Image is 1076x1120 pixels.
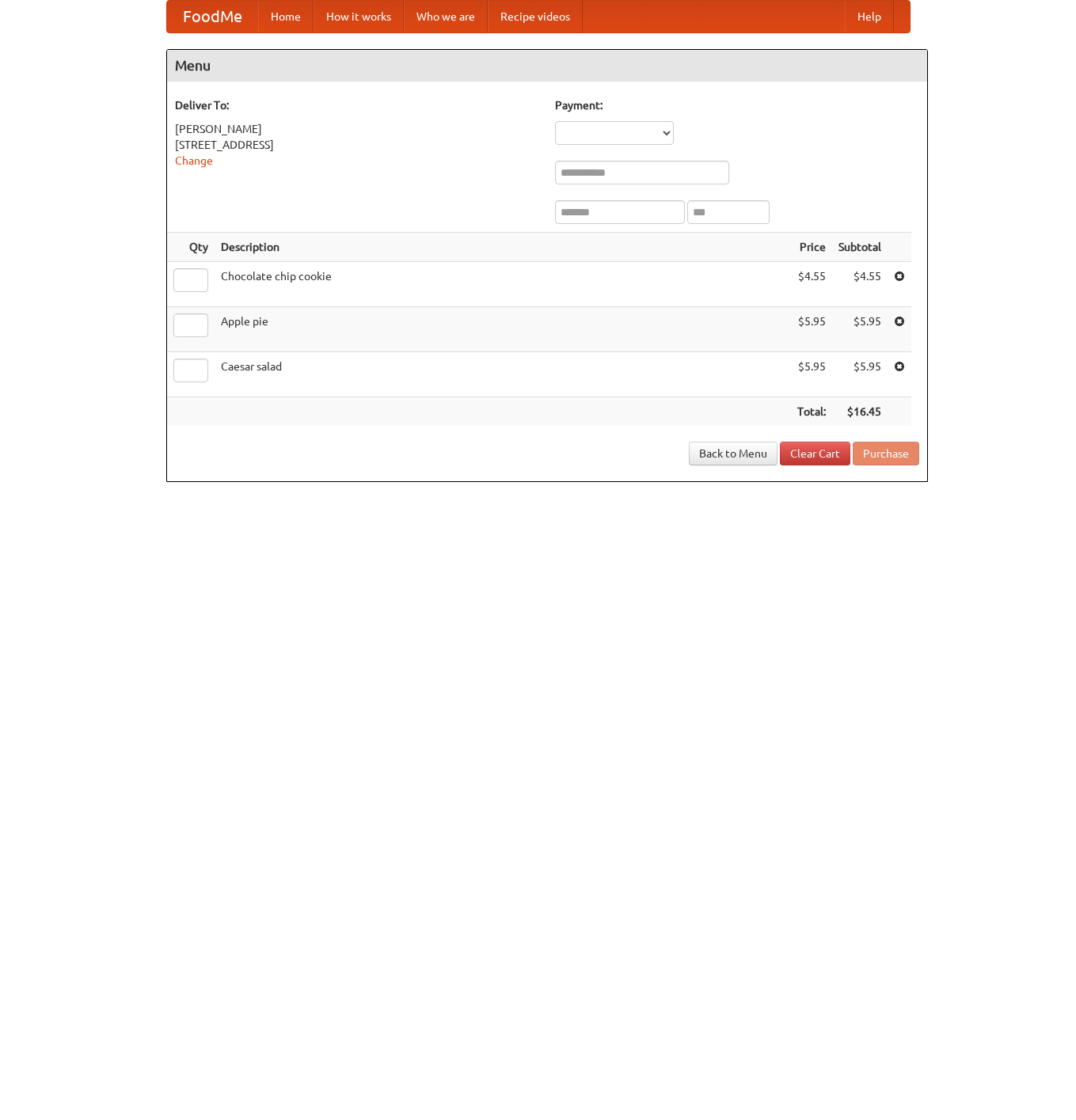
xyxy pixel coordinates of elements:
[832,397,888,427] th: $16.45
[258,1,314,32] a: Home
[167,50,927,82] h4: Menu
[832,233,888,262] th: Subtotal
[215,262,791,307] td: Chocolate chip cookie
[175,97,539,113] h5: Deliver To:
[215,352,791,397] td: Caesar salad
[215,233,791,262] th: Description
[780,442,850,465] a: Clear Cart
[404,1,488,32] a: Who we are
[555,97,919,113] h5: Payment:
[853,442,919,465] button: Purchase
[167,233,215,262] th: Qty
[791,397,832,427] th: Total:
[832,307,888,352] td: $5.95
[689,442,778,465] a: Back to Menu
[167,1,258,32] a: FoodMe
[175,121,539,137] div: [PERSON_NAME]
[832,262,888,307] td: $4.55
[791,352,832,397] td: $5.95
[832,352,888,397] td: $5.95
[215,307,791,352] td: Apple pie
[845,1,894,32] a: Help
[175,154,213,167] a: Change
[314,1,404,32] a: How it works
[791,233,832,262] th: Price
[488,1,583,32] a: Recipe videos
[791,307,832,352] td: $5.95
[791,262,832,307] td: $4.55
[175,137,539,153] div: [STREET_ADDRESS]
